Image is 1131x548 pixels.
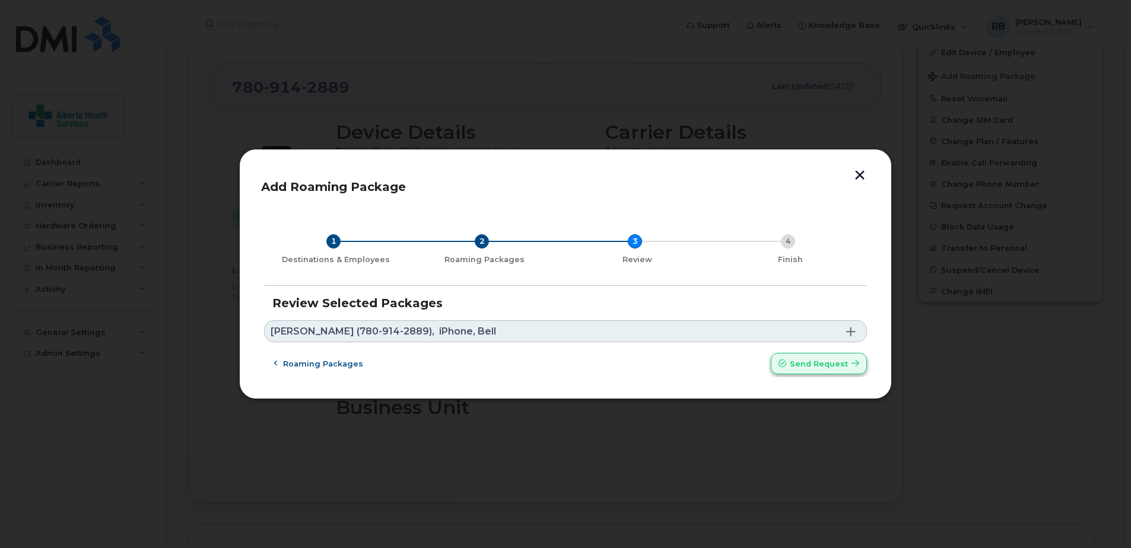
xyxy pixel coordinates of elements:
[283,358,363,369] span: Roaming packages
[439,327,496,336] span: iPhone, Bell
[261,180,406,194] span: Add Roaming Package
[326,234,341,248] div: 1
[781,234,795,248] div: 4
[264,320,867,342] a: [PERSON_NAME] (780-914-2889),iPhone, Bell
[269,255,403,265] div: Destinations & Employees
[271,327,434,336] span: [PERSON_NAME] (780-914-2889),
[272,297,859,310] h3: Review Selected Packages
[475,234,489,248] div: 2
[264,353,373,374] button: Roaming packages
[719,255,862,265] div: Finish
[790,358,848,369] span: Send request
[771,353,867,374] button: Send request
[412,255,556,265] div: Roaming Packages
